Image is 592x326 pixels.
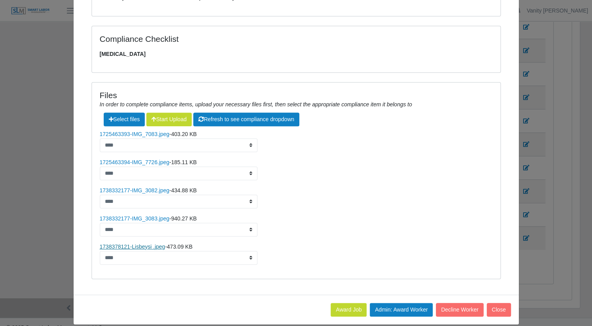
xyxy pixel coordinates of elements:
[100,131,169,137] a: 1725463393-IMG_7083.jpeg
[171,131,196,137] span: 403.20 KB
[100,186,493,208] li: -
[100,159,169,165] a: 1725463394-IMG_7726.jpeg
[100,34,358,44] h4: Compliance Checklist
[100,158,493,180] li: -
[171,187,196,193] span: 434.88 KB
[171,159,196,165] span: 185.11 KB
[100,50,493,58] span: [MEDICAL_DATA]
[104,113,145,126] span: Select files
[100,215,493,236] li: -
[100,243,493,265] li: -
[193,113,299,126] button: Refresh to see compliance dropdown
[100,130,493,152] li: -
[167,244,193,250] span: 473.09 KB
[100,101,412,107] i: In order to complete compliance items, upload your necessary files first, then select the appropr...
[100,215,169,222] a: 1738332177-IMG_3083.jpeg
[331,303,367,317] button: Award Job
[436,303,483,317] button: Decline Worker
[146,113,192,126] button: Start Upload
[100,244,165,250] a: 1738378121-Lisbeysi .jpeg
[100,90,493,100] h4: Files
[171,215,196,222] span: 940.27 KB
[370,303,433,317] button: Admin: Award Worker
[487,303,511,317] button: Close
[100,187,169,193] a: 1738332177-IMG_3082.jpeg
